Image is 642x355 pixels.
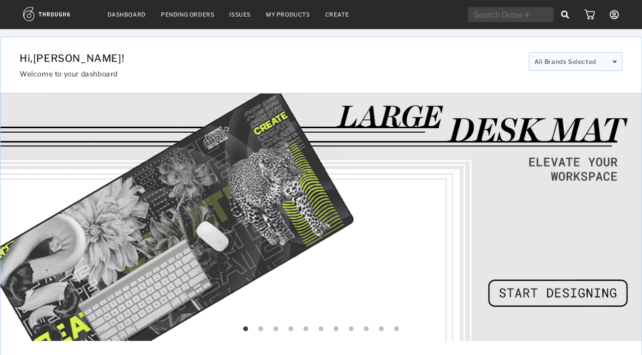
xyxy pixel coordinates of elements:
div: All Brands Selected [529,52,623,71]
button: 6 [316,324,326,334]
button: 5 [301,324,311,334]
button: 1 [241,324,251,334]
button: 8 [346,324,356,334]
button: 9 [361,324,372,334]
h1: Hi, [PERSON_NAME] ! [20,52,521,64]
button: 2 [256,324,266,334]
a: Create [325,11,349,18]
img: icon_cart.dab5cea1.svg [584,10,595,20]
button: 4 [286,324,296,334]
button: 10 [377,324,387,334]
a: Dashboard [108,11,146,18]
img: logo.1c10ca64.svg [23,7,93,21]
button: 11 [392,324,402,334]
button: 7 [331,324,341,334]
a: Pending Orders [161,11,214,18]
a: Issues [229,11,251,18]
input: Search Order # [468,7,554,22]
img: 68b8b232-0003-4352-b7e2-3a53cc3ac4a2.gif [1,94,642,341]
button: 3 [271,324,281,334]
h3: Welcome to your dashboard [20,69,521,78]
a: My Products [266,11,310,18]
